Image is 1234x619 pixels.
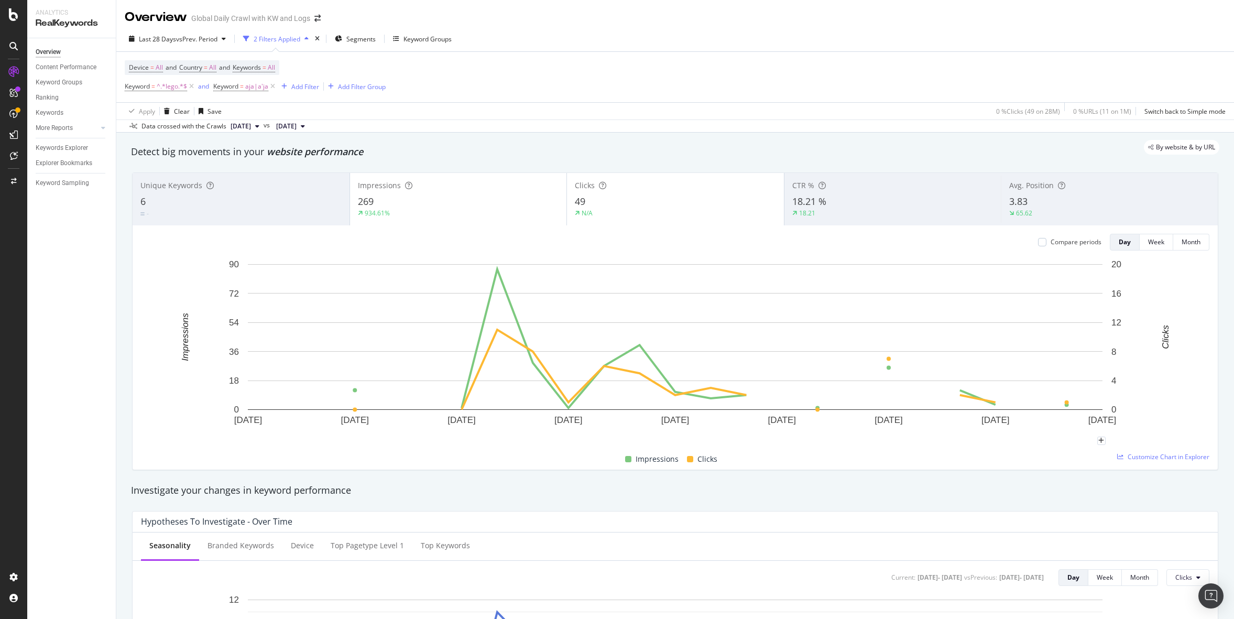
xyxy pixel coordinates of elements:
button: Apply [125,103,155,120]
div: Data crossed with the Crawls [141,122,226,131]
div: Compare periods [1051,237,1101,246]
button: Month [1173,234,1209,251]
button: Last 28 DaysvsPrev. Period [125,30,230,47]
div: Top pagetype Level 1 [331,540,404,551]
text: [DATE] [768,415,796,425]
text: 0 [1111,405,1116,415]
div: Keyword Sampling [36,178,89,189]
text: 4 [1111,376,1116,386]
span: All [268,60,275,75]
img: Equal [140,212,145,215]
div: Day [1067,573,1079,582]
span: 2025 Sep. 6th [276,122,297,131]
div: times [313,34,322,44]
div: Month [1182,237,1200,246]
a: Content Performance [36,62,108,73]
text: 18 [229,376,239,386]
span: Keyword [213,82,238,91]
div: 2 Filters Applied [254,35,300,44]
div: Week [1148,237,1164,246]
text: 54 [229,318,239,328]
text: [DATE] [447,415,476,425]
text: 12 [229,595,239,605]
span: CTR % [792,180,814,190]
div: Switch back to Simple mode [1144,107,1226,116]
span: aja|a'ja [245,79,268,94]
text: 0 [234,405,239,415]
text: Clicks [1161,325,1171,349]
span: Impressions [636,453,679,465]
div: 18.21 [799,209,815,218]
div: Month [1130,573,1149,582]
div: [DATE] - [DATE] [999,573,1044,582]
span: Avg. Position [1009,180,1054,190]
div: vs Previous : [964,573,997,582]
div: Hypotheses to Investigate - Over Time [141,516,292,527]
div: Overview [125,8,187,26]
span: = [240,82,244,91]
span: Device [129,63,149,72]
button: Add Filter Group [324,80,386,93]
button: [DATE] [272,120,309,133]
span: and [219,63,230,72]
span: 269 [358,195,374,208]
button: Week [1140,234,1173,251]
div: 0 % Clicks ( 49 on 28M ) [996,107,1060,116]
span: 49 [575,195,585,208]
div: Save [208,107,222,116]
div: Week [1097,573,1113,582]
div: [DATE] - [DATE] [918,573,962,582]
div: 0 % URLs ( 11 on 1M ) [1073,107,1131,116]
div: Add Filter Group [338,82,386,91]
div: More Reports [36,123,73,134]
div: Seasonality [149,540,191,551]
span: Clicks [697,453,717,465]
div: 65.62 [1016,209,1032,218]
text: 90 [229,259,239,269]
text: 20 [1111,259,1121,269]
text: 72 [229,289,239,299]
div: Explorer Bookmarks [36,158,92,169]
text: [DATE] [1088,415,1117,425]
div: Investigate your changes in keyword performance [131,484,1219,497]
div: plus [1097,437,1106,445]
span: 2025 Oct. 4th [231,122,251,131]
span: = [150,63,154,72]
div: Clear [174,107,190,116]
span: By website & by URL [1156,144,1215,150]
span: = [204,63,208,72]
span: ^.*lego.*$ [157,79,187,94]
div: 934.61% [365,209,390,218]
text: [DATE] [554,415,583,425]
button: [DATE] [226,120,264,133]
span: = [151,82,155,91]
span: vs [264,121,272,130]
button: Clicks [1166,569,1209,586]
button: Month [1122,569,1158,586]
div: Top Keywords [421,540,470,551]
svg: A chart. [141,259,1209,441]
a: Keyword Sampling [36,178,108,189]
div: Day [1119,237,1131,246]
div: Device [291,540,314,551]
div: Overview [36,47,61,58]
span: Segments [346,35,376,44]
div: Ranking [36,92,59,103]
text: [DATE] [341,415,369,425]
text: 16 [1111,289,1121,299]
a: Keywords Explorer [36,143,108,154]
button: and [198,81,209,91]
div: Current: [891,573,915,582]
a: Keyword Groups [36,77,108,88]
span: Clicks [575,180,595,190]
text: 8 [1111,347,1116,357]
text: Impressions [180,313,190,361]
div: Keywords [36,107,63,118]
div: Content Performance [36,62,96,73]
button: Day [1058,569,1088,586]
span: All [209,60,216,75]
button: Add Filter [277,80,319,93]
span: 3.83 [1009,195,1028,208]
a: Explorer Bookmarks [36,158,108,169]
div: arrow-right-arrow-left [314,15,321,22]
